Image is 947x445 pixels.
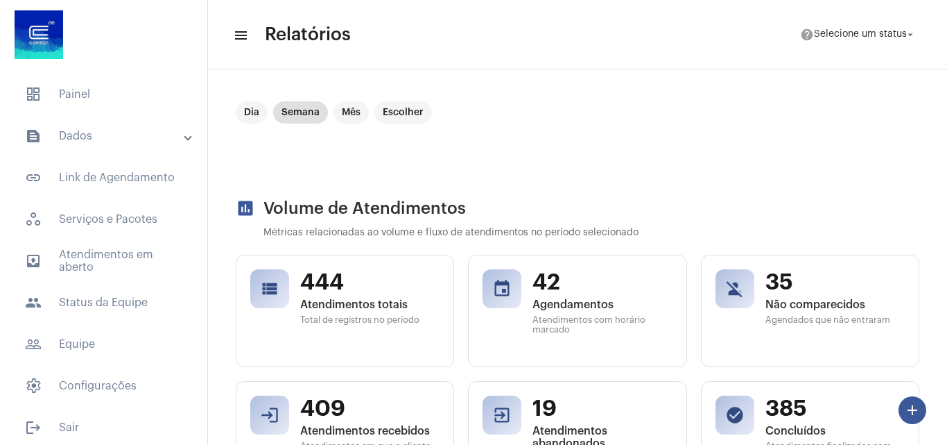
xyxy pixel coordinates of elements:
mat-icon: add [904,402,921,419]
span: Link de Agendamento [14,161,193,194]
mat-icon: sidenav icon [233,27,247,44]
span: Serviços e Pacotes [14,203,193,236]
span: 19 [532,396,672,422]
span: Concluídos [765,425,905,437]
span: Selecione um status [814,30,907,40]
mat-icon: exit_to_app [492,405,512,425]
span: 444 [300,269,440,296]
span: Atendimentos totais [300,299,440,311]
mat-chip: Escolher [374,101,432,124]
span: 409 [300,396,440,422]
mat-icon: event [492,279,512,299]
span: Painel [14,78,193,111]
mat-icon: sidenav icon [25,419,42,436]
mat-icon: sidenav icon [25,169,42,186]
mat-chip: Dia [236,101,268,124]
span: sidenav icon [25,378,42,394]
mat-panel-title: Dados [25,128,185,144]
mat-chip: Mês [333,101,369,124]
p: Métricas relacionadas ao volume e fluxo de atendimentos no período selecionado [263,228,919,238]
span: Agendados que não entraram [765,315,905,325]
mat-chip: Semana [273,101,328,124]
span: Status da Equipe [14,286,193,319]
span: sidenav icon [25,86,42,103]
span: Sair [14,411,193,444]
mat-icon: sidenav icon [25,336,42,353]
mat-icon: sidenav icon [25,128,42,144]
mat-icon: sidenav icon [25,253,42,269]
mat-icon: person_off [725,279,745,299]
span: Atendimentos com horário marcado [532,315,672,335]
h2: Volume de Atendimentos [236,199,919,218]
mat-expansion-panel-header: sidenav iconDados [8,119,207,153]
mat-icon: view_list [260,279,279,299]
mat-icon: help [800,28,814,42]
mat-icon: check_circle [725,405,745,425]
span: Relatórios [265,24,351,46]
span: Equipe [14,328,193,361]
span: Total de registros no período [300,315,440,325]
span: 42 [532,269,672,296]
mat-icon: arrow_drop_down [904,28,916,41]
span: 35 [765,269,905,296]
span: sidenav icon [25,211,42,228]
span: Configurações [14,369,193,403]
img: d4669ae0-8c07-2337-4f67-34b0df7f5ae4.jpeg [11,7,67,62]
mat-icon: login [260,405,279,425]
mat-icon: assessment [236,199,255,218]
button: Selecione um status [792,21,925,49]
span: Agendamentos [532,299,672,311]
span: Atendimentos recebidos [300,425,440,437]
mat-icon: sidenav icon [25,294,42,311]
span: Não comparecidos [765,299,905,311]
span: 385 [765,396,905,422]
span: Atendimentos em aberto [14,244,193,278]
